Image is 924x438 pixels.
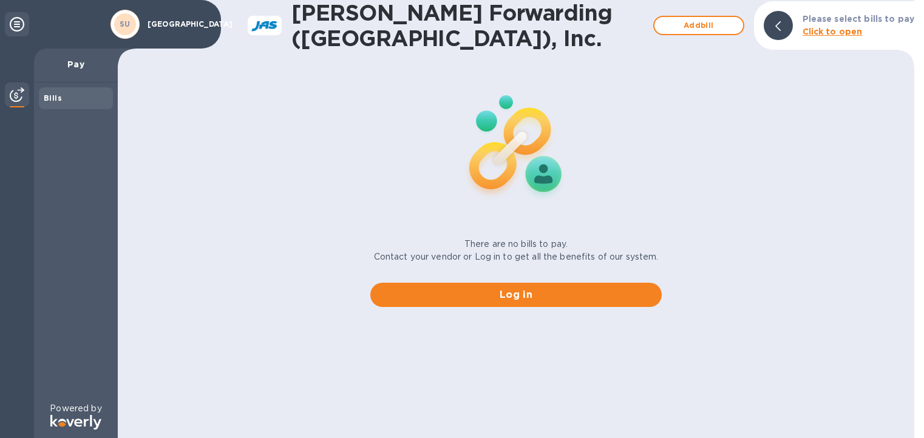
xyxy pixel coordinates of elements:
[803,27,863,36] b: Click to open
[44,93,62,103] b: Bills
[148,20,208,29] p: [GEOGRAPHIC_DATA]
[803,14,914,24] b: Please select bills to pay
[374,238,659,263] p: There are no bills to pay. Contact your vendor or Log in to get all the benefits of our system.
[44,58,108,70] p: Pay
[120,19,131,29] b: SU
[653,16,744,35] button: Addbill
[380,288,652,302] span: Log in
[50,402,101,415] p: Powered by
[370,283,662,307] button: Log in
[664,18,733,33] span: Add bill
[50,415,101,430] img: Logo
